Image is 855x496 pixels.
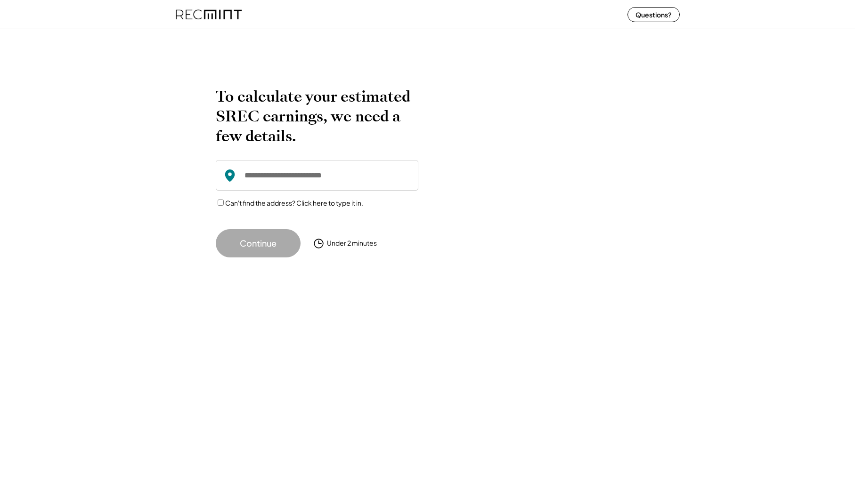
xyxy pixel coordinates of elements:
div: Under 2 minutes [327,239,377,248]
h2: To calculate your estimated SREC earnings, we need a few details. [216,87,418,146]
button: Questions? [627,7,680,22]
img: yH5BAEAAAAALAAAAAABAAEAAAIBRAA7 [442,87,626,238]
img: recmint-logotype%403x%20%281%29.jpeg [176,2,242,27]
label: Can't find the address? Click here to type it in. [225,199,363,207]
button: Continue [216,229,301,257]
